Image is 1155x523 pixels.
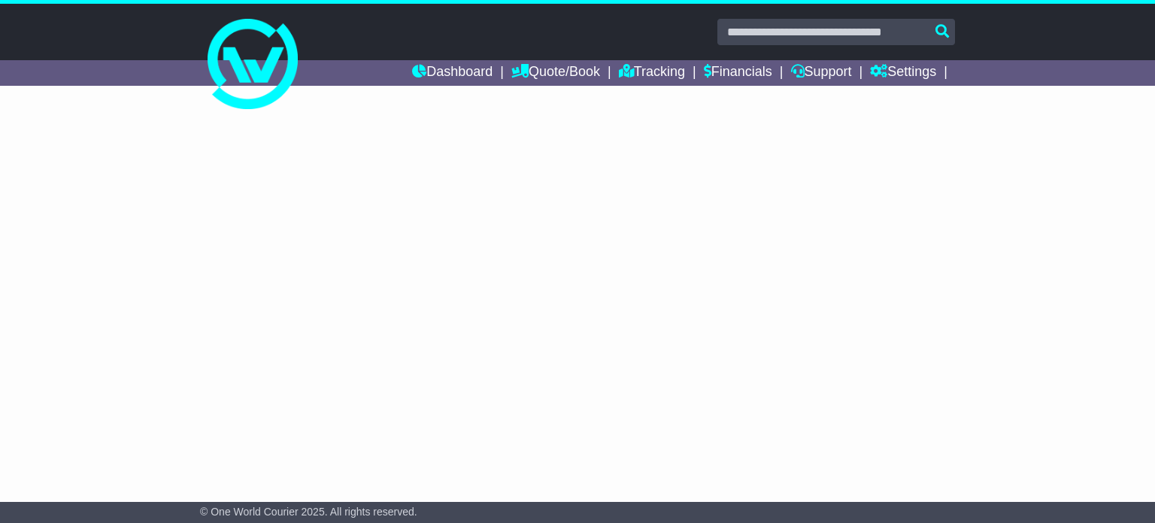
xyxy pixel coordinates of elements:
a: Quote/Book [511,60,600,86]
span: © One World Courier 2025. All rights reserved. [200,506,417,518]
a: Tracking [619,60,685,86]
a: Settings [870,60,936,86]
a: Dashboard [412,60,493,86]
a: Financials [704,60,772,86]
a: Support [791,60,852,86]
